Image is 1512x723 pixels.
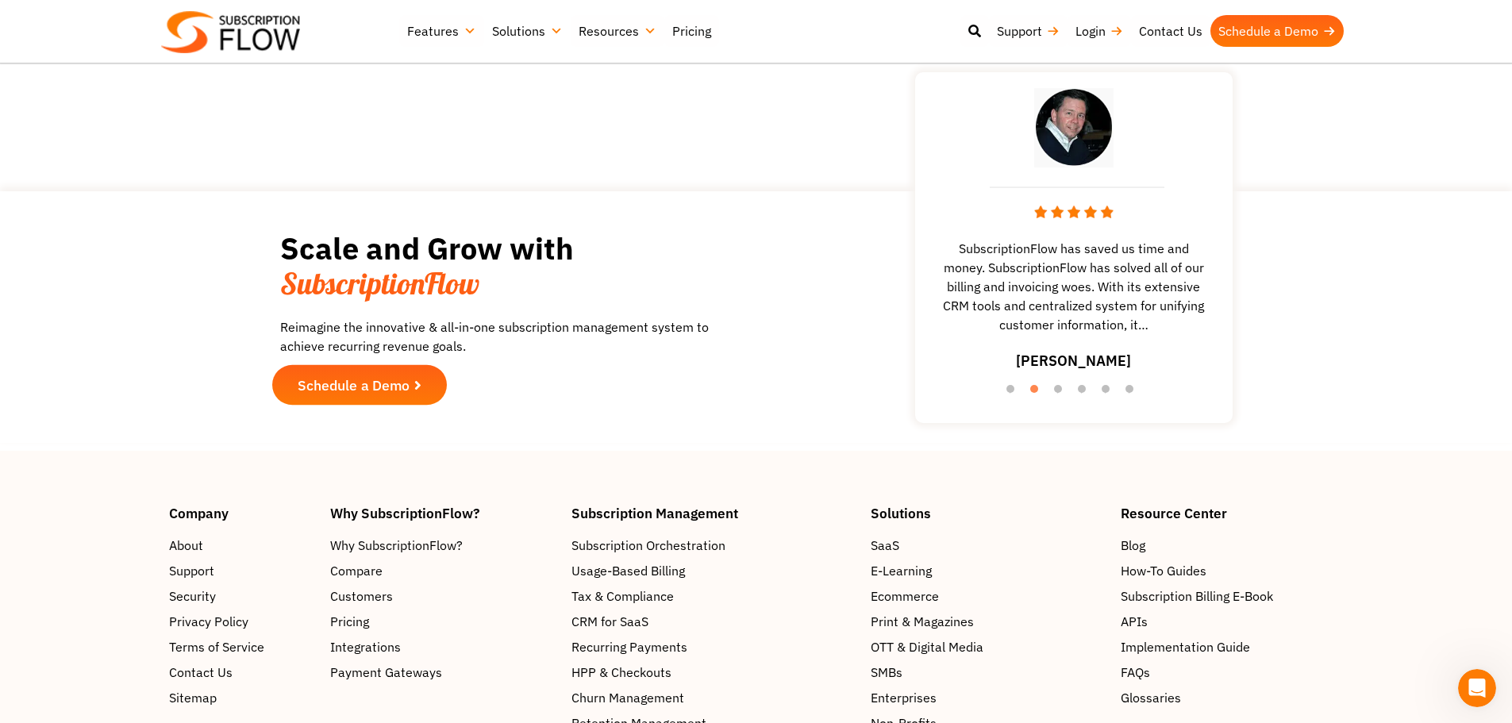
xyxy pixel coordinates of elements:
span: E-Learning [871,561,932,580]
span: Churn Management [571,688,684,707]
span: Usage-Based Billing [571,561,685,580]
button: 5 of 6 [1102,385,1118,401]
a: Solutions [484,15,571,47]
span: Terms of Service [169,637,264,656]
a: Print & Magazines [871,612,1105,631]
button: 4 of 6 [1078,385,1094,401]
span: CRM for SaaS [571,612,648,631]
a: FAQs [1121,663,1343,682]
a: Implementation Guide [1121,637,1343,656]
button: 6 of 6 [1125,385,1141,401]
span: SubscriptionFlow [280,264,479,302]
a: About [169,536,315,555]
a: How-To Guides [1121,561,1343,580]
h4: Company [169,506,315,520]
span: Subscription Billing E-Book [1121,586,1273,606]
h2: Scale and Grow with [280,231,717,301]
a: Support [989,15,1068,47]
a: Churn Management [571,688,856,707]
span: Security [169,586,216,606]
a: Schedule a Demo [272,365,447,406]
a: SMBs [871,663,1105,682]
a: Subscription Orchestration [571,536,856,555]
img: stars [1034,206,1114,218]
a: Usage-Based Billing [571,561,856,580]
span: HPP & Checkouts [571,663,671,682]
span: Integrations [330,637,401,656]
a: Pricing [664,15,719,47]
span: Customers [330,586,393,606]
span: OTT & Digital Media [871,637,983,656]
a: Schedule a Demo [1210,15,1344,47]
a: APIs [1121,612,1343,631]
iframe: Intercom live chat [1458,669,1496,707]
span: SaaS [871,536,899,555]
a: Blog [1121,536,1343,555]
button: 2 of 6 [1030,385,1046,401]
span: Enterprises [871,688,937,707]
span: About [169,536,203,555]
img: testimonial [1034,88,1114,167]
button: 3 of 6 [1054,385,1070,401]
a: Ecommerce [871,586,1105,606]
span: Support [169,561,214,580]
span: Subscription Orchestration [571,536,725,555]
a: HPP & Checkouts [571,663,856,682]
h4: Resource Center [1121,506,1343,520]
a: Payment Gateways [330,663,556,682]
p: Reimagine the innovative & all-in-one subscription management system to achieve recurring revenue... [280,317,717,356]
span: How-To Guides [1121,561,1206,580]
span: Tax & Compliance [571,586,674,606]
a: Subscription Billing E-Book [1121,586,1343,606]
a: Pricing [330,612,556,631]
span: APIs [1121,612,1148,631]
a: CRM for SaaS [571,612,856,631]
a: OTT & Digital Media [871,637,1105,656]
span: SMBs [871,663,902,682]
span: Recurring Payments [571,637,687,656]
a: E-Learning [871,561,1105,580]
h4: Why SubscriptionFlow? [330,506,556,520]
a: SaaS [871,536,1105,555]
button: 1 of 6 [1006,385,1022,401]
a: Resources [571,15,664,47]
a: Customers [330,586,556,606]
a: Support [169,561,315,580]
a: Why SubscriptionFlow? [330,536,556,555]
span: Implementation Guide [1121,637,1250,656]
span: Payment Gateways [330,663,442,682]
a: Terms of Service [169,637,315,656]
a: Privacy Policy [169,612,315,631]
span: SubscriptionFlow has saved us time and money. SubscriptionFlow has solved all of our billing and ... [923,239,1225,334]
a: Contact Us [169,663,315,682]
a: Integrations [330,637,556,656]
span: Glossaries [1121,688,1181,707]
a: Recurring Payments [571,637,856,656]
h3: [PERSON_NAME] [1016,350,1131,371]
span: Sitemap [169,688,217,707]
span: Schedule a Demo [298,378,410,392]
span: Print & Magazines [871,612,974,631]
span: Ecommerce [871,586,939,606]
a: Login [1068,15,1131,47]
a: Enterprises [871,688,1105,707]
a: Compare [330,561,556,580]
img: Subscriptionflow [161,11,300,53]
span: FAQs [1121,663,1150,682]
a: Sitemap [169,688,315,707]
span: Pricing [330,612,369,631]
a: Tax & Compliance [571,586,856,606]
a: Security [169,586,315,606]
span: Contact Us [169,663,233,682]
h4: Solutions [871,506,1105,520]
a: Contact Us [1131,15,1210,47]
span: Compare [330,561,383,580]
h4: Subscription Management [571,506,856,520]
span: Why SubscriptionFlow? [330,536,463,555]
a: Features [399,15,484,47]
a: Glossaries [1121,688,1343,707]
span: Privacy Policy [169,612,248,631]
span: Blog [1121,536,1145,555]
